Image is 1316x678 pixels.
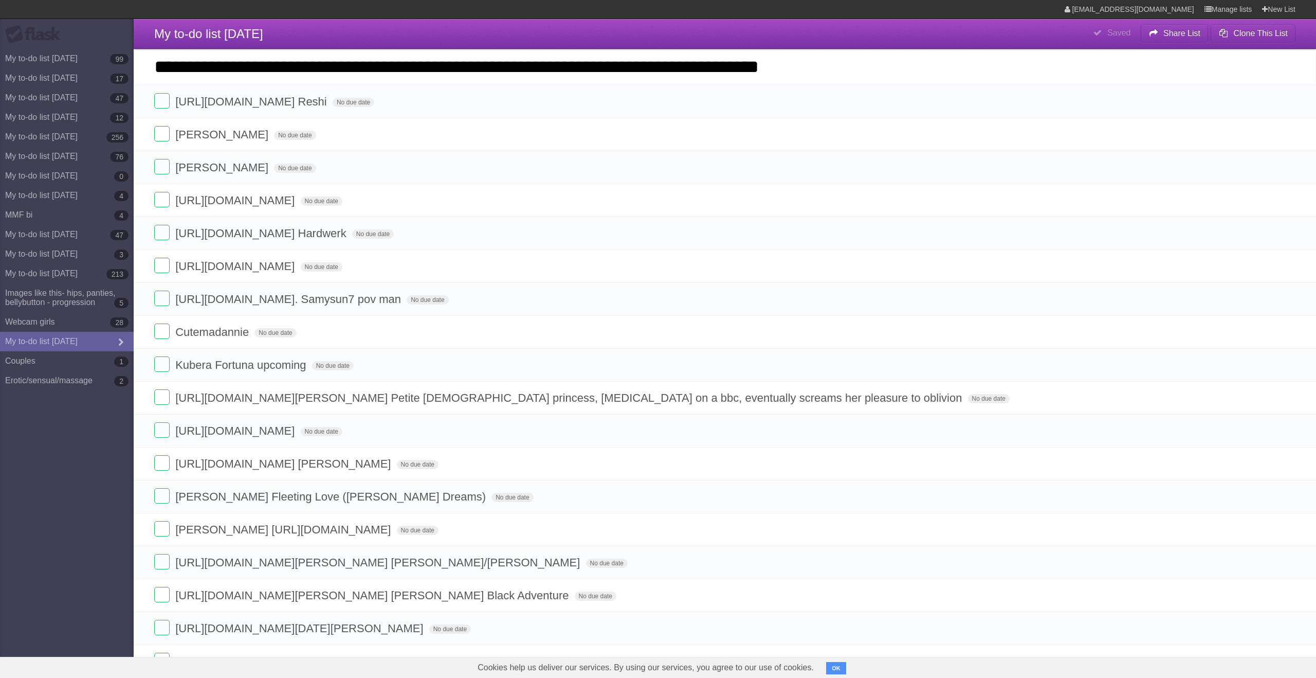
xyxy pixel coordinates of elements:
label: Done [154,554,170,569]
b: 1 [114,356,129,367]
b: 213 [106,269,129,279]
span: No due date [254,328,296,337]
label: Done [154,455,170,471]
b: 47 [110,93,129,103]
span: No due date [586,559,628,568]
button: Share List [1141,24,1209,43]
span: No due date [397,526,438,535]
span: [URL][DOMAIN_NAME][PERSON_NAME] Petite [DEMOGRAPHIC_DATA] princess, [MEDICAL_DATA] on a bbc, even... [175,391,964,404]
span: No due date [301,427,342,436]
button: OK [826,662,846,674]
b: 76 [110,152,129,162]
label: Done [154,521,170,537]
span: No due date [491,493,533,502]
b: 256 [106,132,129,142]
span: [URL][DOMAIN_NAME][DATE][PERSON_NAME] [175,622,426,635]
label: Done [154,620,170,635]
label: Done [154,389,170,405]
span: [URL][DOMAIN_NAME] [175,194,297,207]
span: No due date [968,394,1010,403]
label: Done [154,324,170,339]
button: Clone This List [1211,24,1295,43]
label: Done [154,291,170,306]
b: 5 [114,298,129,308]
span: [PERSON_NAME] [175,161,271,174]
span: [PERSON_NAME] Fleeting Love ([PERSON_NAME] Dreams) [175,490,488,503]
span: No due date [333,98,374,107]
b: 17 [110,74,129,84]
label: Done [154,488,170,504]
span: No due date [274,131,316,140]
b: 3 [114,249,129,260]
span: [URL][DOMAIN_NAME] [PERSON_NAME] [175,457,393,470]
b: 99 [110,54,129,64]
span: Cutemadannie [175,326,251,338]
b: 47 [110,230,129,240]
div: Flask [5,25,67,44]
span: No due date [397,460,438,469]
span: No due date [301,197,342,206]
span: [URL][DOMAIN_NAME] [PERSON_NAME] [175,655,393,668]
label: Done [154,587,170,602]
span: No due date [429,625,471,634]
label: Done [154,159,170,174]
b: Saved [1107,28,1130,37]
label: Done [154,653,170,668]
span: [URL][DOMAIN_NAME] [175,424,297,437]
span: No due date [407,295,448,305]
span: [URL][DOMAIN_NAME] Reshi [175,95,330,108]
span: No due date [575,592,616,601]
span: No due date [352,229,394,239]
b: 2 [114,376,129,386]
b: 4 [114,191,129,201]
b: Clone This List [1233,29,1288,38]
span: [URL][DOMAIN_NAME][PERSON_NAME] [PERSON_NAME]/[PERSON_NAME] [175,556,582,569]
label: Done [154,422,170,438]
span: [PERSON_NAME] [URL][DOMAIN_NAME] [175,523,393,536]
span: Cookies help us deliver our services. By using our services, you agree to our use of cookies. [467,657,824,678]
label: Done [154,192,170,207]
label: Done [154,93,170,109]
b: 12 [110,113,129,123]
label: Done [154,258,170,273]
span: No due date [312,361,354,370]
span: [URL][DOMAIN_NAME]. Samysun7 pov man [175,293,404,306]
b: Share List [1163,29,1200,38]
span: No due date [301,262,342,272]
label: Done [154,225,170,240]
label: Done [154,126,170,141]
b: 28 [110,317,129,328]
span: [PERSON_NAME] [175,128,271,141]
b: 4 [114,210,129,221]
span: No due date [274,164,316,173]
label: Done [154,356,170,372]
span: [URL][DOMAIN_NAME][PERSON_NAME] [PERSON_NAME] Black Adventure [175,589,571,602]
span: Kubera Fortuna upcoming [175,359,308,371]
span: [URL][DOMAIN_NAME] Hardwerk [175,227,349,240]
b: 0 [114,171,129,182]
span: [URL][DOMAIN_NAME] [175,260,297,273]
span: My to-do list [DATE] [154,27,263,41]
